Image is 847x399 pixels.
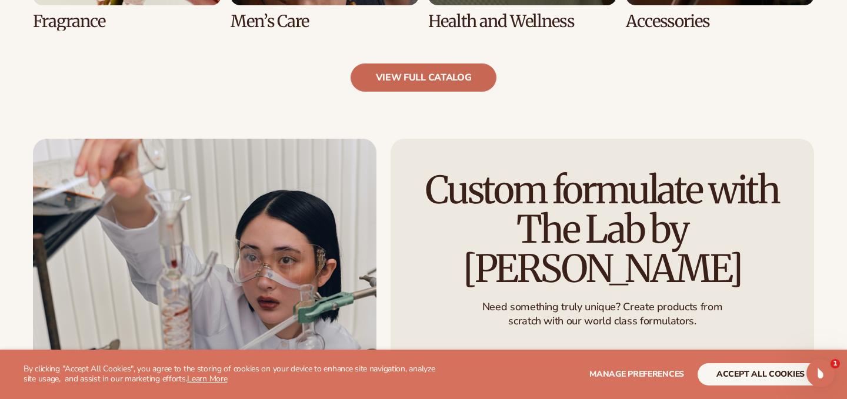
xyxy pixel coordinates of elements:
[698,363,823,385] button: accept all cookies
[351,63,497,92] a: view full catalog
[806,359,835,387] iframe: Intercom live chat
[187,373,227,384] a: Learn More
[24,364,442,384] p: By clicking "Accept All Cookies", you agree to the storing of cookies on your device to enhance s...
[482,300,722,314] p: Need something truly unique? Create products from
[589,363,684,385] button: Manage preferences
[589,368,684,380] span: Manage preferences
[831,359,840,368] span: 1
[482,314,722,327] p: scratch with our world class formulators.
[423,170,781,289] h2: Custom formulate with The Lab by [PERSON_NAME]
